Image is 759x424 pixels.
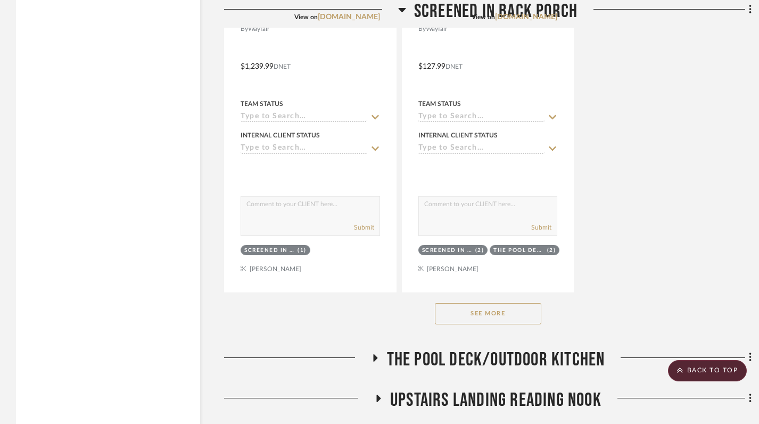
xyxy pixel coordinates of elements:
[248,24,269,34] span: Wayfair
[418,144,545,154] input: Type to Search…
[547,247,556,255] div: (2)
[387,348,605,371] span: The Pool Deck/Outdoor Kitchen
[241,99,283,109] div: Team Status
[418,99,461,109] div: Team Status
[241,131,320,140] div: Internal Client Status
[244,247,295,255] div: Screened in Back Porch
[318,13,380,21] a: [DOMAIN_NAME]
[418,112,545,123] input: Type to Search…
[475,247,484,255] div: (2)
[435,303,541,324] button: See More
[241,112,367,123] input: Type to Search…
[354,223,374,232] button: Submit
[241,24,248,34] span: By
[294,14,318,20] span: View on
[241,144,367,154] input: Type to Search…
[472,14,495,20] span: View on
[418,131,498,140] div: Internal Client Status
[390,389,601,412] span: Upstairs Landing Reading Nook
[495,13,557,21] a: [DOMAIN_NAME]
[422,247,473,255] div: Screened in Back Porch
[426,24,447,34] span: Wayfair
[668,360,747,381] scroll-to-top-button: BACK TO TOP
[298,247,307,255] div: (1)
[493,247,544,255] div: The Pool Deck/Outdoor Kitchen
[531,223,551,232] button: Submit
[418,24,426,34] span: By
